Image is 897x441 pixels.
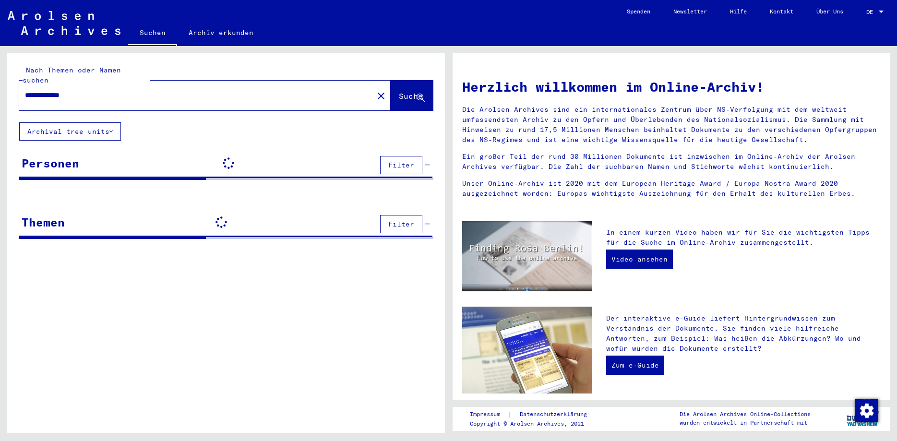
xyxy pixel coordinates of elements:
[22,155,79,172] div: Personen
[23,66,121,84] mat-label: Nach Themen oder Namen suchen
[462,307,592,393] img: eguide.jpg
[680,410,811,418] p: Die Arolsen Archives Online-Collections
[462,221,592,291] img: video.jpg
[606,250,673,269] a: Video ansehen
[606,227,880,248] p: In einem kurzen Video haben wir für Sie die wichtigsten Tipps für die Suche im Online-Archiv zusa...
[462,105,881,145] p: Die Arolsen Archives sind ein internationales Zentrum über NS-Verfolgung mit dem weltweit umfasse...
[128,21,177,46] a: Suchen
[391,81,433,110] button: Suche
[855,399,878,422] img: Zustimmung ändern
[462,152,881,172] p: Ein großer Teil der rund 30 Millionen Dokumente ist inzwischen im Online-Archiv der Arolsen Archi...
[866,9,877,15] span: DE
[606,356,664,375] a: Zum e-Guide
[470,419,598,428] p: Copyright © Arolsen Archives, 2021
[606,313,880,354] p: Der interaktive e-Guide liefert Hintergrundwissen zum Verständnis der Dokumente. Sie finden viele...
[462,179,881,199] p: Unser Online-Archiv ist 2020 mit dem European Heritage Award / Europa Nostra Award 2020 ausgezeic...
[388,161,414,169] span: Filter
[380,215,422,233] button: Filter
[462,77,881,97] h1: Herzlich willkommen im Online-Archiv!
[375,90,387,102] mat-icon: close
[845,406,881,430] img: yv_logo.png
[470,409,598,419] div: |
[177,21,265,44] a: Archiv erkunden
[512,409,598,419] a: Datenschutzerklärung
[399,91,423,101] span: Suche
[388,220,414,228] span: Filter
[19,122,121,141] button: Archival tree units
[8,11,120,35] img: Arolsen_neg.svg
[470,409,508,419] a: Impressum
[680,418,811,427] p: wurden entwickelt in Partnerschaft mit
[380,156,422,174] button: Filter
[22,214,65,231] div: Themen
[371,86,391,105] button: Clear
